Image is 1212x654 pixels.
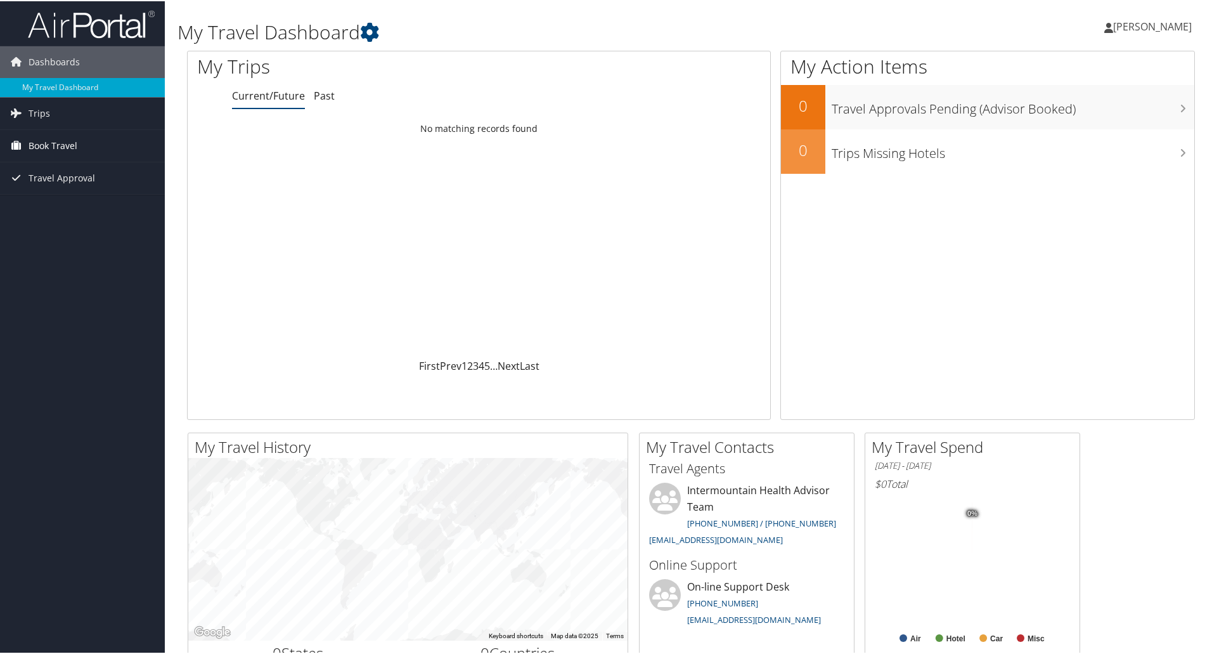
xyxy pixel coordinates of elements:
li: On-line Support Desk [643,578,851,630]
a: Next [498,358,520,372]
h2: 0 [781,94,825,115]
a: Past [314,88,335,101]
text: Car [990,633,1003,642]
h1: My Travel Dashboard [177,18,862,44]
a: Current/Future [232,88,305,101]
h2: My Travel Spend [872,435,1080,457]
a: Open this area in Google Maps (opens a new window) [191,623,233,639]
a: First [419,358,440,372]
h2: My Travel History [195,435,628,457]
span: [PERSON_NAME] [1113,18,1192,32]
a: 3 [473,358,479,372]
h2: My Travel Contacts [646,435,854,457]
span: … [490,358,498,372]
a: [PERSON_NAME] [1104,6,1204,44]
h1: My Action Items [781,52,1194,79]
h2: 0 [781,138,825,160]
h6: [DATE] - [DATE] [875,459,1070,471]
span: Trips [29,96,50,128]
text: Hotel [946,633,965,642]
img: airportal-logo.png [28,8,155,38]
li: Intermountain Health Advisor Team [643,481,851,549]
text: Misc [1028,633,1045,642]
a: Terms (opens in new tab) [606,631,624,638]
a: Last [520,358,539,372]
a: Prev [440,358,461,372]
span: Book Travel [29,129,77,160]
h3: Travel Agents [649,459,844,476]
a: [EMAIL_ADDRESS][DOMAIN_NAME] [649,533,783,544]
a: 5 [484,358,490,372]
a: [PHONE_NUMBER] / [PHONE_NUMBER] [687,516,836,528]
img: Google [191,623,233,639]
h3: Travel Approvals Pending (Advisor Booked) [832,93,1194,117]
a: [EMAIL_ADDRESS][DOMAIN_NAME] [687,613,821,624]
span: Travel Approval [29,161,95,193]
a: [PHONE_NUMBER] [687,596,758,608]
text: Air [910,633,921,642]
span: Dashboards [29,45,80,77]
h1: My Trips [197,52,518,79]
h3: Trips Missing Hotels [832,137,1194,161]
h3: Online Support [649,555,844,573]
span: Map data ©2025 [551,631,598,638]
tspan: 0% [967,509,977,516]
a: 0Travel Approvals Pending (Advisor Booked) [781,84,1194,128]
span: $0 [875,476,886,490]
h6: Total [875,476,1070,490]
a: 2 [467,358,473,372]
a: 1 [461,358,467,372]
a: 0Trips Missing Hotels [781,128,1194,173]
a: 4 [479,358,484,372]
button: Keyboard shortcuts [489,631,543,639]
td: No matching records found [188,116,770,139]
